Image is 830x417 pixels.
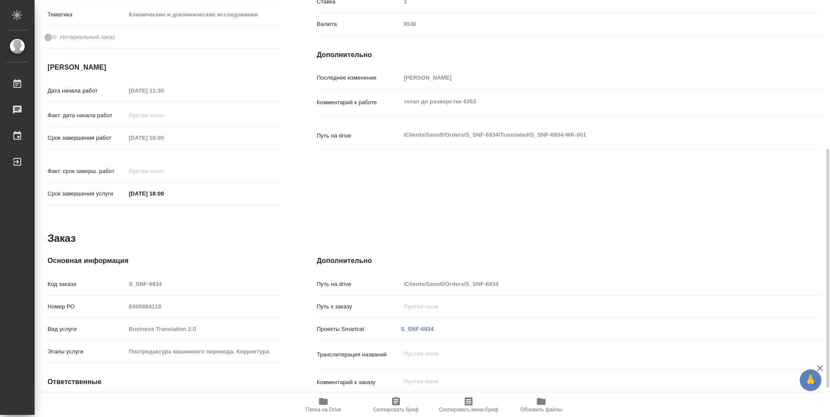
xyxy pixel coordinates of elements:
p: Комментарий к заказу [317,378,401,387]
span: Обновить файлы [520,407,562,413]
a: S_SNF-6934 [401,326,434,332]
button: 🙏 [800,369,821,391]
input: Пустое поле [126,345,282,358]
input: Пустое поле [126,165,201,177]
p: Путь к заказу [317,302,401,311]
p: Последнее изменение [317,74,401,82]
h4: Дополнительно [317,256,820,266]
input: Пустое поле [401,71,779,84]
span: Папка на Drive [306,407,341,413]
input: Пустое поле [126,300,282,313]
p: Комментарий к работе [317,98,401,107]
span: 🙏 [803,371,818,389]
span: Скопировать бриф [373,407,418,413]
input: Пустое поле [126,278,282,290]
h4: [PERSON_NAME] [48,62,282,73]
input: Пустое поле [126,109,201,122]
p: Номер РО [48,302,126,311]
button: Папка на Drive [287,393,360,417]
p: Срок завершения услуги [48,189,126,198]
span: Нотариальный заказ [60,33,115,42]
div: RUB [401,17,779,32]
input: Пустое поле [401,300,779,313]
h4: Основная информация [48,256,282,266]
div: Клинические и доклинические исследования [126,7,282,22]
input: Пустое поле [126,84,201,97]
p: Проекты Smartcat [317,325,401,334]
input: ✎ Введи что-нибудь [126,187,201,200]
p: Вид услуги [48,325,126,334]
p: Тематика [48,10,126,19]
h4: Дополнительно [317,50,820,60]
input: Пустое поле [401,278,779,290]
p: Этапы услуги [48,347,126,356]
input: Пустое поле [126,323,282,335]
h4: Ответственные [48,377,282,387]
p: Валюта [317,20,401,29]
button: Скопировать бриф [360,393,432,417]
h2: Заказ [48,231,76,245]
p: Путь на drive [317,280,401,289]
p: Срок завершения работ [48,134,126,142]
p: Код заказа [48,280,126,289]
textarea: /Clients/Sanofi/Orders/S_SNF-6934/Translated/S_SNF-6934-WK-001 [401,128,779,142]
p: Транслитерация названий [317,350,401,359]
p: Дата начала работ [48,87,126,95]
textarea: тотал до разверстки 6353 [401,94,779,109]
span: Скопировать мини-бриф [439,407,498,413]
p: Факт. срок заверш. работ [48,167,126,176]
p: Путь на drive [317,132,401,140]
p: Факт. дата начала работ [48,111,126,120]
input: Пустое поле [126,132,201,144]
button: Обновить файлы [505,393,578,417]
button: Скопировать мини-бриф [432,393,505,417]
